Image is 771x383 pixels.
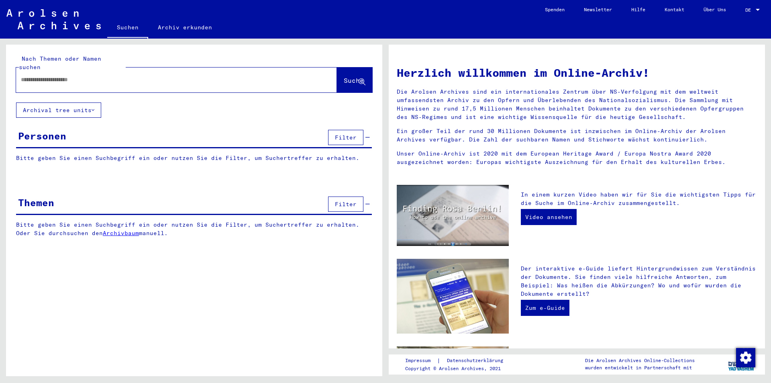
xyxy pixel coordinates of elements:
a: Video ansehen [521,209,577,225]
a: Archivbaum [103,229,139,237]
p: Die Arolsen Archives sind ein internationales Zentrum über NS-Verfolgung mit dem weltweit umfasse... [397,88,757,121]
p: Die Arolsen Archives Online-Collections [585,357,695,364]
h1: Herzlich willkommen im Online-Archiv! [397,64,757,81]
mat-label: Nach Themen oder Namen suchen [19,55,101,71]
p: wurden entwickelt in Partnerschaft mit [585,364,695,371]
span: DE [745,7,754,13]
a: Impressum [405,356,437,365]
p: Copyright © Arolsen Archives, 2021 [405,365,513,372]
button: Suche [337,68,372,92]
p: Bitte geben Sie einen Suchbegriff ein oder nutzen Sie die Filter, um Suchertreffer zu erhalten. O... [16,221,372,238]
button: Filter [328,197,363,212]
span: Filter [335,201,357,208]
a: Datenschutzerklärung [441,356,513,365]
p: Unser Online-Archiv ist 2020 mit dem European Heritage Award / Europa Nostra Award 2020 ausgezeic... [397,150,757,166]
div: Zustimmung ändern [736,348,755,367]
span: Suche [344,76,364,84]
div: Themen [18,195,54,210]
img: video.jpg [397,185,509,246]
img: Arolsen_neg.svg [6,9,101,29]
p: In einem kurzen Video haben wir für Sie die wichtigsten Tipps für die Suche im Online-Archiv zusa... [521,190,757,207]
img: Zustimmung ändern [736,348,755,367]
img: eguide.jpg [397,259,509,334]
div: Personen [18,129,66,143]
p: Der interaktive e-Guide liefert Hintergrundwissen zum Verständnis der Dokumente. Sie finden viele... [521,264,757,298]
img: yv_logo.png [726,354,757,374]
p: Ein großer Teil der rund 30 Millionen Dokumente ist inzwischen im Online-Archiv der Arolsen Archi... [397,127,757,144]
a: Suchen [107,18,148,39]
p: Bitte geben Sie einen Suchbegriff ein oder nutzen Sie die Filter, um Suchertreffer zu erhalten. [16,154,372,162]
a: Archiv erkunden [148,18,222,37]
a: Zum e-Guide [521,300,569,316]
span: Filter [335,134,357,141]
button: Archival tree units [16,102,101,118]
button: Filter [328,130,363,145]
div: | [405,356,513,365]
